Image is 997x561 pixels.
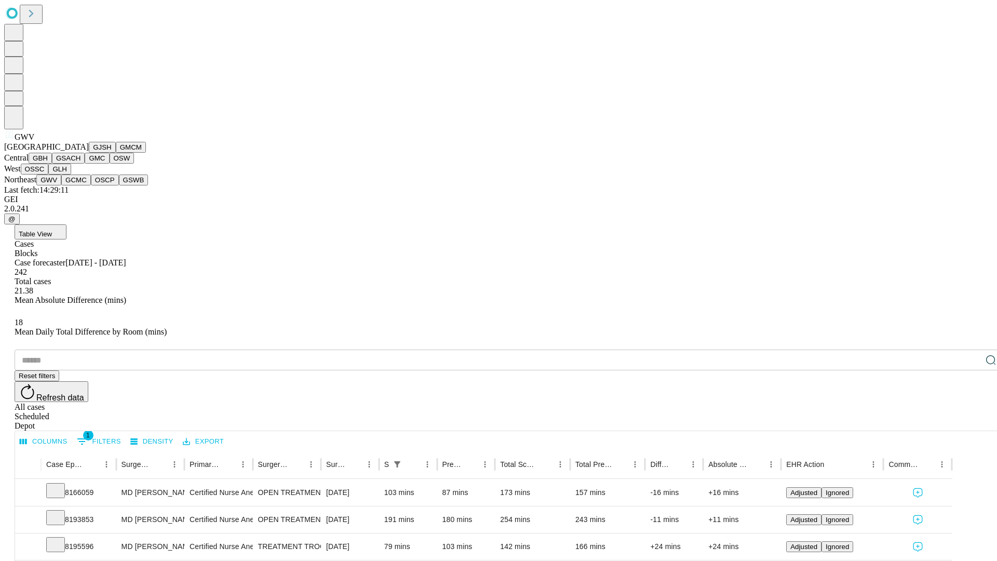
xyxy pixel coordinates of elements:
div: 1 active filter [390,457,405,472]
button: OSW [110,153,134,164]
button: Sort [538,457,553,472]
span: West [4,164,21,173]
div: 191 mins [384,506,432,533]
div: +24 mins [650,533,698,560]
button: OSSC [21,164,49,175]
div: Total Scheduled Duration [500,460,537,469]
div: EHR Action [786,460,824,469]
div: Certified Nurse Anesthetist [190,479,247,506]
div: Case Epic Id [46,460,84,469]
span: 242 [15,268,27,276]
span: Table View [19,230,52,238]
button: Menu [478,457,492,472]
div: Surgery Name [258,460,288,469]
button: Menu [236,457,250,472]
div: Predicted In Room Duration [442,460,463,469]
button: Sort [749,457,764,472]
button: Menu [764,457,778,472]
span: Adjusted [790,543,817,551]
div: +11 mins [708,506,776,533]
button: GCMC [61,175,91,185]
button: GWV [36,175,61,185]
div: 8193853 [46,506,111,533]
span: Reset filters [19,372,55,380]
button: Ignored [821,514,853,525]
div: Difference [650,460,670,469]
span: [DATE] - [DATE] [65,258,126,267]
div: Certified Nurse Anesthetist [190,506,247,533]
button: Show filters [390,457,405,472]
div: 8166059 [46,479,111,506]
span: 21.38 [15,286,33,295]
span: Last fetch: 14:29:11 [4,185,69,194]
span: Adjusted [790,516,817,524]
div: OPEN TREATMENT [MEDICAL_DATA] OR PATELLECTOMY [258,479,316,506]
span: 1 [83,430,93,440]
button: Sort [221,457,236,472]
div: 8195596 [46,533,111,560]
div: 103 mins [384,479,432,506]
div: -16 mins [650,479,698,506]
button: Expand [20,484,36,502]
button: @ [4,213,20,224]
button: Menu [686,457,700,472]
div: Primary Service [190,460,220,469]
button: Sort [920,457,935,472]
div: 103 mins [442,533,490,560]
button: Adjusted [786,514,821,525]
span: GWV [15,132,34,141]
div: Total Predicted Duration [575,460,613,469]
button: Refresh data [15,381,88,402]
div: Surgeon Name [122,460,152,469]
button: Sort [406,457,420,472]
button: Reset filters [15,370,59,381]
button: Adjusted [786,541,821,552]
div: +16 mins [708,479,776,506]
span: Central [4,153,29,162]
button: GSWB [119,175,149,185]
div: +24 mins [708,533,776,560]
span: Refresh data [36,393,84,402]
button: Sort [347,457,362,472]
div: 166 mins [575,533,640,560]
button: Adjusted [786,487,821,498]
button: GLH [48,164,71,175]
button: Show filters [74,433,124,450]
button: GMC [85,153,109,164]
button: Menu [935,457,949,472]
button: GMCM [116,142,146,153]
div: 254 mins [500,506,565,533]
div: 142 mins [500,533,565,560]
button: Select columns [17,434,70,450]
button: Expand [20,511,36,529]
button: GSACH [52,153,85,164]
button: Sort [613,457,628,472]
button: Export [180,434,226,450]
div: Surgery Date [326,460,346,469]
button: Menu [628,457,642,472]
div: [DATE] [326,506,374,533]
span: Total cases [15,277,51,286]
button: Ignored [821,541,853,552]
div: Scheduled In Room Duration [384,460,389,469]
div: -11 mins [650,506,698,533]
button: Table View [15,224,66,239]
button: Sort [671,457,686,472]
button: Sort [85,457,99,472]
button: Menu [866,457,881,472]
button: Menu [304,457,318,472]
div: GEI [4,195,993,204]
button: Sort [825,457,840,472]
div: 180 mins [442,506,490,533]
span: Mean Daily Total Difference by Room (mins) [15,327,167,336]
button: Density [128,434,176,450]
div: 87 mins [442,479,490,506]
div: MD [PERSON_NAME] [122,533,179,560]
button: Menu [167,457,182,472]
div: [DATE] [326,479,374,506]
span: Ignored [826,543,849,551]
span: Case forecaster [15,258,65,267]
div: MD [PERSON_NAME] [122,506,179,533]
div: Certified Nurse Anesthetist [190,533,247,560]
div: 157 mins [575,479,640,506]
